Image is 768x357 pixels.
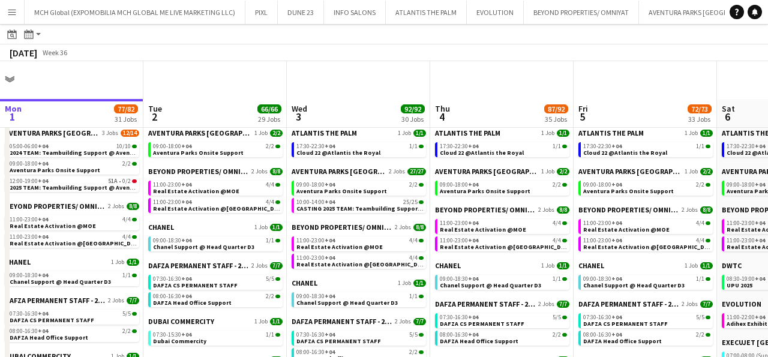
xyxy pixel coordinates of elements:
span: Real Estate Activation @MOE [153,187,239,195]
span: CHANEL [435,261,461,270]
span: Chanel Support @ Head Quarter D3 [440,281,541,289]
span: 1/1 [557,262,569,269]
span: 0/2 [132,179,137,183]
span: 17:30-22:30 [440,143,478,149]
span: 25/25 [419,200,424,204]
span: Aventura Parks Onsite Support [10,166,100,174]
a: ATLANTIS THE PALM1 Job1/1 [292,128,426,137]
div: BEYOND PROPERTIES/ OMNIYAT2 Jobs8/811:00-23:00+044/4Real Estate Activation @MOE11:00-23:00+044/4R... [292,223,426,278]
span: BEYOND PROPERTIES/ OMNIYAT [292,223,392,232]
span: 05:00-06:00 [10,143,48,149]
span: 4/4 [706,221,710,225]
span: 8/8 [557,206,569,214]
span: +04 [325,236,335,244]
span: +04 [468,142,478,150]
span: 1/1 [706,277,710,281]
span: +04 [38,177,48,185]
span: 2/2 [266,143,274,149]
a: 11:00-23:00+044/4Real Estate Activation @[GEOGRAPHIC_DATA] [153,198,280,212]
span: +04 [611,181,622,188]
div: DAFZA PERMANENT STAFF - 2019/20252 Jobs7/707:30-16:30+045/5DAFZA CS PERMANENT STAFF08:00-16:30+04... [148,261,283,317]
span: Real Estate Activation @Nakheel mall [10,239,143,247]
span: DAFZA PERMANENT STAFF - 2019/2025 [148,261,249,270]
span: BEYOND PROPERTIES/ OMNIYAT [5,202,106,211]
span: 2/2 [696,182,704,188]
span: +04 [181,142,191,150]
span: 4/4 [122,234,131,240]
span: 1 Job [541,130,554,137]
span: +04 [468,236,478,244]
span: Aventura Parks Onsite Support [153,149,244,157]
span: 4/4 [553,238,561,244]
a: 08:00-16:30+042/2DAFZA Head Office Support [153,292,280,306]
span: +04 [325,142,335,150]
span: 2025 TEAM: Teambuilding Support @ Aventura Parks [10,184,160,191]
span: +04 [38,142,48,150]
span: 1/1 [553,143,561,149]
span: 1/1 [700,130,713,137]
span: 4/4 [409,255,418,261]
a: 17:30-22:30+041/1Cloud 22 @Atlantis the Royal [296,142,424,156]
span: 5/5 [275,277,280,281]
a: 17:30-22:30+041/1Cloud 22 @Atlantis the Royal [440,142,567,156]
span: ATLANTIS THE PALM [292,128,357,137]
a: BEYOND PROPERTIES/ OMNIYAT2 Jobs8/8 [5,202,139,211]
span: Aventura Parks Onsite Support [296,187,387,195]
span: 1/1 [270,224,283,231]
span: 11:00-23:00 [153,182,191,188]
div: DAFZA PERMANENT STAFF - 2019/20252 Jobs7/707:30-16:30+045/5DAFZA CS PERMANENT STAFF08:00-16:30+04... [5,296,139,352]
span: +04 [181,292,191,300]
span: BEYOND PROPERTIES/ OMNIYAT [578,205,679,214]
span: 09:00-18:00 [296,182,335,188]
a: AVENTURA PARKS [GEOGRAPHIC_DATA]1 Job2/2 [148,128,283,137]
span: +04 [468,275,478,283]
div: BEYOND PROPERTIES/ OMNIYAT2 Jobs8/811:00-23:00+044/4Real Estate Activation @MOE11:00-23:00+044/4R... [435,205,569,261]
span: +04 [181,275,191,283]
span: +04 [755,219,765,227]
a: 09:00-18:00+042/2Aventura Parks Onsite Support [440,181,567,194]
a: 11:00-23:00+044/4Real Estate Activation @MOE [440,219,567,233]
span: 7/7 [270,262,283,269]
a: CHANEL1 Job1/1 [578,261,713,270]
a: 11:00-23:00+044/4Real Estate Activation @MOE [583,219,710,233]
span: Chanel Support @ Head Quarter D3 [583,281,685,289]
span: 1 Job [541,168,554,175]
a: 09:00-18:00+042/2Aventura Parks Onsite Support [583,181,710,194]
span: CHANEL [148,223,174,232]
a: DAFZA PERMANENT STAFF - 2019/20252 Jobs7/7 [435,299,569,308]
a: 11:00-23:00+044/4Real Estate Activation @[GEOGRAPHIC_DATA] [296,254,424,268]
div: CHANEL1 Job1/109:00-18:30+041/1Chanel Support @ Head Quarter D3 [5,257,139,296]
span: AVENTURA PARKS DUBAI [292,167,386,176]
a: CHANEL1 Job1/1 [148,223,283,232]
span: 11:00-23:00 [583,220,622,226]
div: CHANEL1 Job1/109:00-18:30+041/1Chanel Support @ Head Quarter D3 [148,223,283,261]
span: 8/8 [270,168,283,175]
button: EVOLUTION [467,1,524,24]
a: 09:00-18:30+041/1Chanel Support @ Head Quarter D3 [440,275,567,289]
span: 4/4 [706,239,710,242]
span: 4/4 [419,239,424,242]
div: CHANEL1 Job1/109:00-18:30+041/1Chanel Support @ Head Quarter D3 [578,261,713,299]
span: +04 [325,181,335,188]
span: +04 [611,142,622,150]
span: 08:30-19:00 [727,276,765,282]
span: 07:30-16:30 [153,276,191,282]
button: INFO SALONS [324,1,386,24]
span: CHANEL [5,257,31,266]
span: 10/10 [132,145,137,148]
span: 4/4 [132,235,137,239]
a: 11:00-23:00+044/4Real Estate Activation @[GEOGRAPHIC_DATA] [440,236,567,250]
span: Real Estate Activation @Nakheel mall [153,205,287,212]
span: EVOLUTION [722,299,761,308]
span: Cloud 22 @Atlantis the Royal [583,149,667,157]
span: 17:30-22:30 [727,143,765,149]
span: 11:00-23:00 [727,238,765,244]
span: +04 [181,181,191,188]
span: 2/2 [706,183,710,187]
span: Cloud 22 @Atlantis the Royal [440,149,524,157]
div: DAFZA PERMANENT STAFF - 2019/20252 Jobs7/707:30-16:30+045/5DAFZA CS PERMANENT STAFF08:00-16:30+04... [578,299,713,355]
button: BEYOND PROPERTIES/ OMNIYAT [524,1,639,24]
a: 09:00-18:30+041/1Chanel Support @ Head Quarter D3 [10,271,137,285]
a: CHANEL1 Job1/1 [5,257,139,266]
span: 1/1 [696,143,704,149]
